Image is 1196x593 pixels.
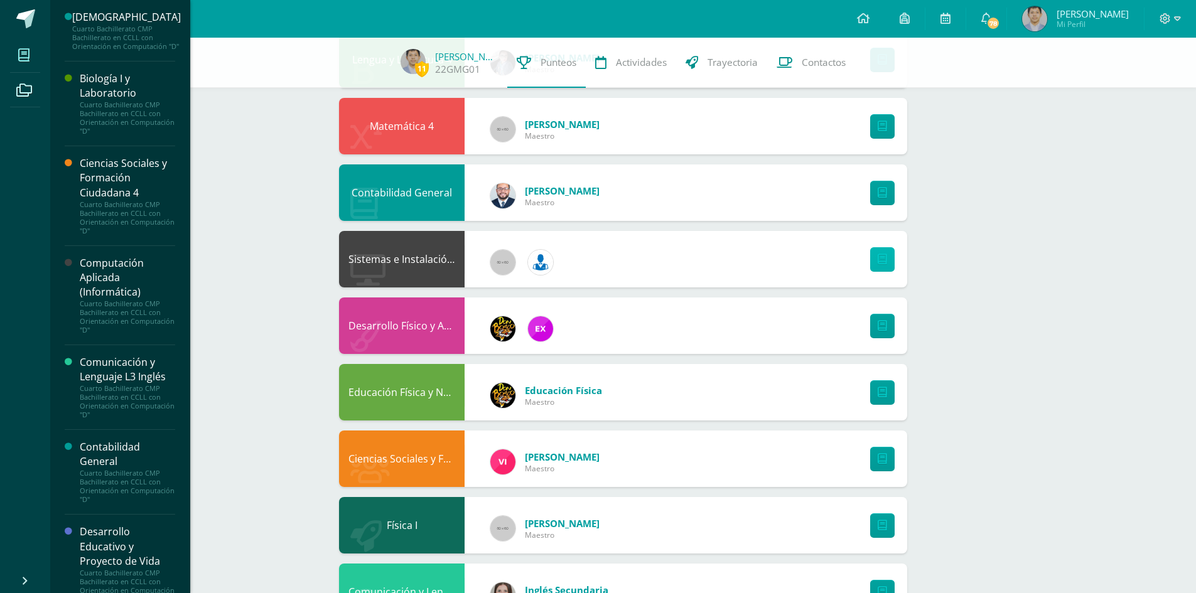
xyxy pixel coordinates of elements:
span: Maestro [525,397,602,407]
img: eda3c0d1caa5ac1a520cf0290d7c6ae4.png [490,383,515,408]
div: Biología I y Laboratorio [80,72,175,100]
div: Ciencias Sociales y Formación Ciudadana 4 [80,156,175,200]
img: 60x60 [490,250,515,275]
div: Contabilidad General [80,440,175,469]
div: Desarrollo Físico y Artístico (Extracurricular) [339,297,465,354]
span: Educación Física [525,384,602,397]
span: Punteos [541,56,576,69]
img: bd6d0aa147d20350c4821b7c643124fa.png [490,449,515,474]
a: Contabilidad GeneralCuarto Bachillerato CMP Bachillerato en CCLL con Orientación en Computación "D" [80,440,175,504]
img: 21dcd0747afb1b787494880446b9b401.png [490,316,515,341]
div: Cuarto Bachillerato CMP Bachillerato en CCLL con Orientación en Computación "D" [72,24,181,51]
span: Actividades [616,56,667,69]
div: Sistemas e Instalación de Software (Desarrollo de Software) [339,231,465,287]
div: Cuarto Bachillerato CMP Bachillerato en CCLL con Orientación en Computación "D" [80,100,175,136]
div: Ciencias Sociales y Formación Ciudadana 4 [339,430,465,487]
span: Contactos [802,56,846,69]
span: 78 [986,16,1000,30]
a: Comunicación y Lenguaje L3 InglésCuarto Bachillerato CMP Bachillerato en CCLL con Orientación en ... [80,355,175,419]
span: 11 [415,61,429,77]
a: Computación Aplicada (Informática)Cuarto Bachillerato CMP Bachillerato en CCLL con Orientación en... [80,256,175,334]
span: Maestro [525,131,600,141]
div: Educación Física y Natación [339,364,465,420]
a: Trayectoria [676,38,767,88]
img: eaa624bfc361f5d4e8a554d75d1a3cf6.png [490,183,515,208]
a: Contactos [767,38,855,88]
span: Mi Perfil [1057,19,1129,29]
img: 44dd3bf742def46fe40c35bca71ae66c.png [1022,6,1047,31]
div: Física I [339,497,465,553]
a: Actividades [586,38,676,88]
img: 60x60 [490,117,515,142]
span: [PERSON_NAME] [525,451,600,463]
span: Maestro [525,197,600,208]
a: Ciencias Sociales y Formación Ciudadana 4Cuarto Bachillerato CMP Bachillerato en CCLL con Orienta... [80,156,175,235]
a: [PERSON_NAME] [435,50,498,63]
div: Cuarto Bachillerato CMP Bachillerato en CCLL con Orientación en Computación "D" [80,384,175,419]
div: [DEMOGRAPHIC_DATA] [72,10,181,24]
span: [PERSON_NAME] [525,517,600,530]
span: [PERSON_NAME] [525,118,600,131]
span: [PERSON_NAME] [1057,8,1129,20]
span: Maestro [525,463,600,474]
div: Cuarto Bachillerato CMP Bachillerato en CCLL con Orientación en Computación "D" [80,200,175,235]
span: Maestro [525,530,600,540]
a: Punteos [507,38,586,88]
span: Trayectoria [708,56,758,69]
img: ce84f7dabd80ed5f5aa83b4480291ac6.png [528,316,553,341]
div: Cuarto Bachillerato CMP Bachillerato en CCLL con Orientación en Computación "D" [80,469,175,504]
div: Contabilidad General [339,164,465,221]
img: 6ed6846fa57649245178fca9fc9a58dd.png [528,250,553,275]
img: 60x60 [490,516,515,541]
span: [PERSON_NAME] [525,184,600,197]
div: Matemática 4 [339,98,465,154]
a: 22GMG01 [435,63,480,76]
img: 44dd3bf742def46fe40c35bca71ae66c.png [401,49,426,74]
div: Cuarto Bachillerato CMP Bachillerato en CCLL con Orientación en Computación "D" [80,299,175,334]
div: Comunicación y Lenguaje L3 Inglés [80,355,175,384]
a: Biología I y LaboratorioCuarto Bachillerato CMP Bachillerato en CCLL con Orientación en Computaci... [80,72,175,136]
div: Computación Aplicada (Informática) [80,256,175,299]
div: Desarrollo Educativo y Proyecto de Vida [80,525,175,568]
a: [DEMOGRAPHIC_DATA]Cuarto Bachillerato CMP Bachillerato en CCLL con Orientación en Computación "D" [72,10,181,51]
